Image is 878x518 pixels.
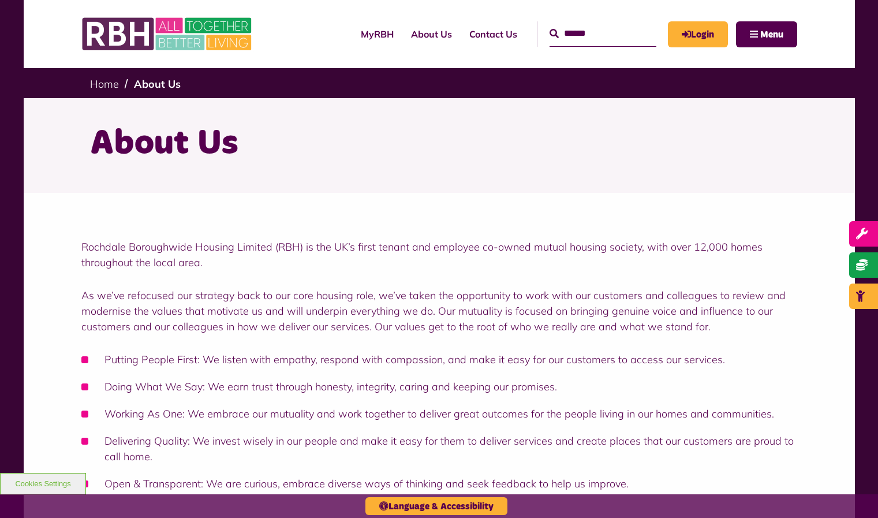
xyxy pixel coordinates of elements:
a: MyRBH [668,21,728,47]
img: RBH [81,12,255,57]
p: Rochdale Boroughwide Housing Limited (RBH) is the UK’s first tenant and employee co-owned mutual ... [81,239,797,270]
li: Putting People First: We listen with empathy, respond with compassion, and make it easy for our c... [81,352,797,367]
button: Language & Accessibility [365,497,507,515]
button: Navigation [736,21,797,47]
span: Menu [760,30,783,39]
a: MyRBH [352,18,402,50]
a: About Us [402,18,461,50]
li: Open & Transparent: We are curious, embrace diverse ways of thinking and seek feedback to help us... [81,476,797,491]
li: Doing What We Say: We earn trust through honesty, integrity, caring and keeping our promises. [81,379,797,394]
iframe: Netcall Web Assistant for live chat [826,466,878,518]
a: Home [90,77,119,91]
p: As we’ve refocused our strategy back to our core housing role, we’ve taken the opportunity to wor... [81,288,797,334]
a: Contact Us [461,18,526,50]
li: Delivering Quality: We invest wisely in our people and make it easy for them to deliver services ... [81,433,797,464]
h1: About Us [90,121,789,166]
li: Working As One: We embrace our mutuality and work together to deliver great outcomes for the peop... [81,406,797,422]
a: About Us [134,77,181,91]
